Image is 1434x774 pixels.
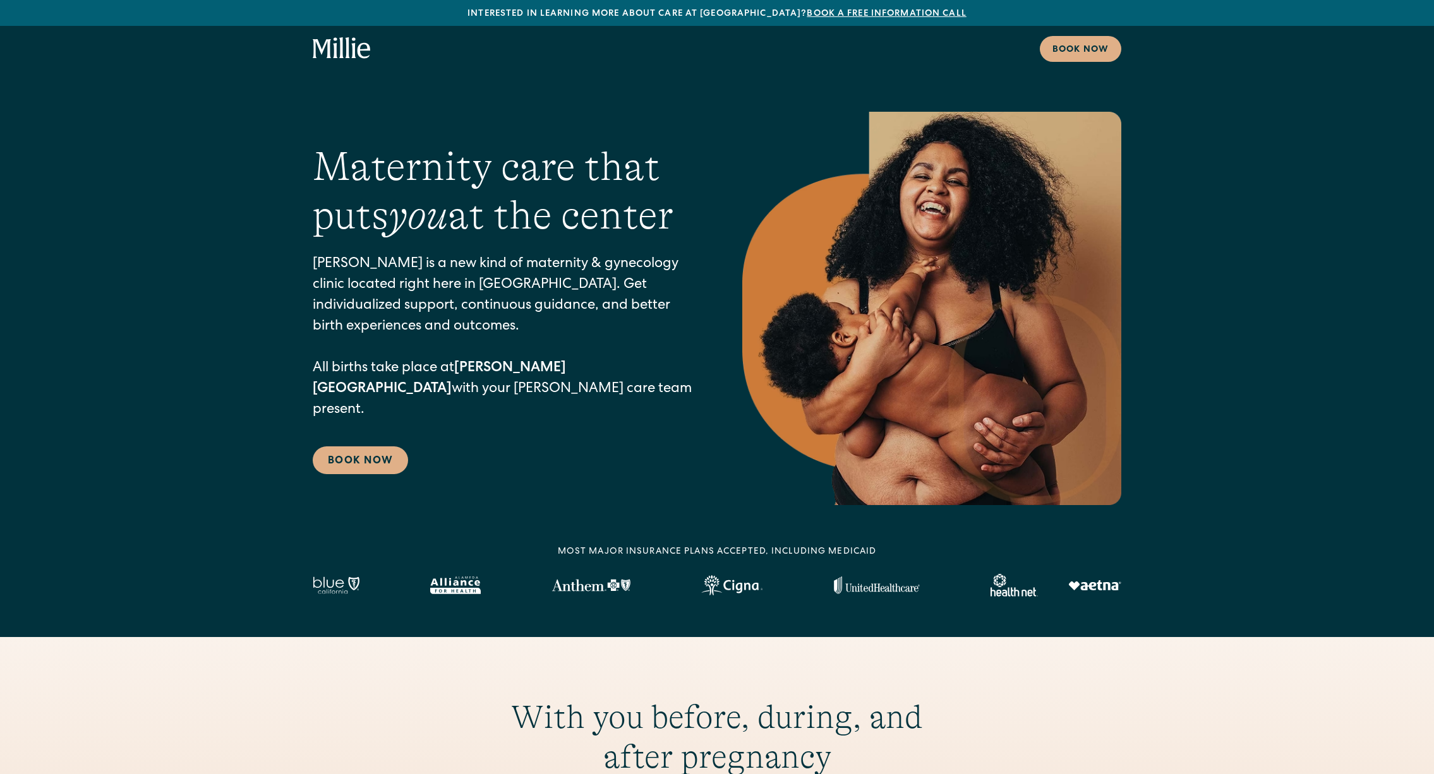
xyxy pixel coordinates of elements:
[313,576,359,594] img: Blue California logo
[313,446,408,474] a: Book Now
[1040,36,1121,62] a: Book now
[834,576,920,594] img: United Healthcare logo
[1068,580,1121,590] img: Aetna logo
[313,37,371,60] a: home
[1052,44,1109,57] div: Book now
[430,576,480,594] img: Alameda Alliance logo
[701,575,762,595] img: Cigna logo
[313,143,692,240] h1: Maternity care that puts at the center
[558,545,877,559] div: MOST MAJOR INSURANCE PLANS ACCEPTED, INCLUDING MEDICAID
[991,574,1038,597] img: Healthnet logo
[313,254,692,421] p: [PERSON_NAME] is a new kind of maternity & gynecology clinic located right here in [GEOGRAPHIC_DA...
[742,112,1121,505] img: Smiling mother with her baby in arms, celebrating body positivity and the nurturing bond of postp...
[389,193,448,238] em: you
[551,579,630,592] img: Anthem Logo
[807,9,966,18] a: Book a free information call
